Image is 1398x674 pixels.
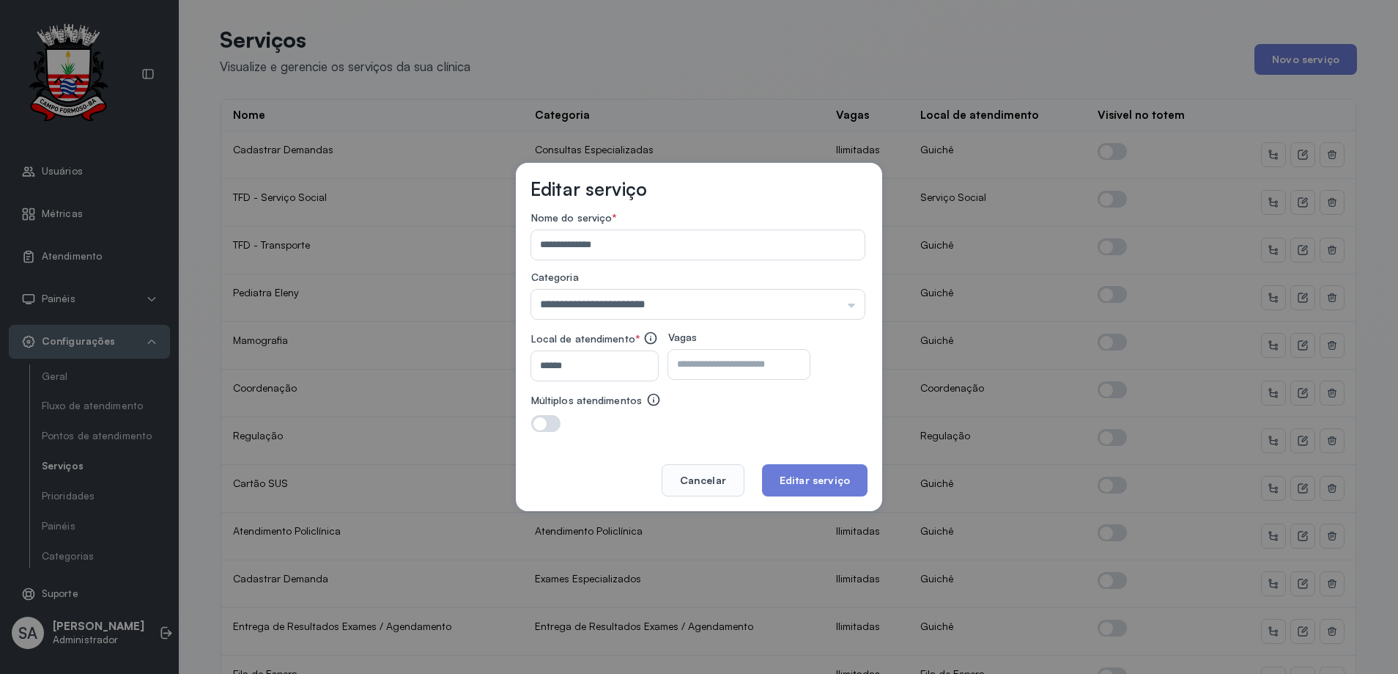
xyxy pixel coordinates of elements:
[530,177,647,200] h3: Editar serviço
[531,395,642,407] label: Múltiplos atendimentos
[662,464,744,497] button: Cancelar
[531,332,635,345] span: Local de atendimento
[668,331,698,343] span: Vagas
[762,464,868,497] button: Editar serviço
[531,211,613,224] span: Nome do serviço
[531,271,579,283] span: Categoria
